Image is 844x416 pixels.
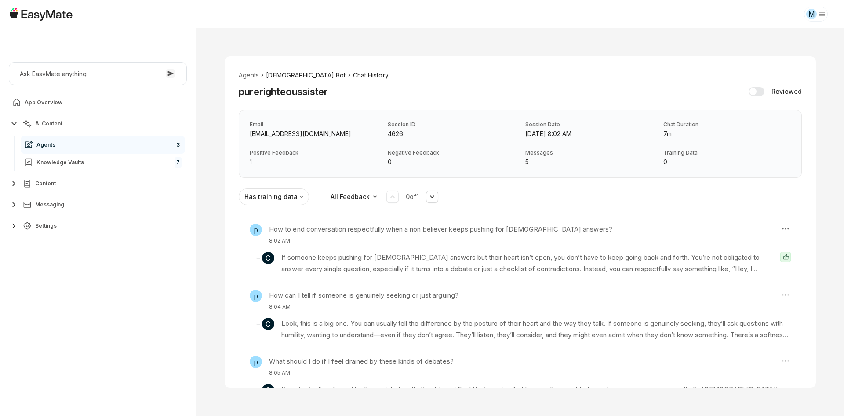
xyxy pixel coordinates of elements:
[663,149,791,156] p: Training Data
[525,157,653,167] p: Messages: 5
[244,192,298,202] p: Has training data
[663,129,791,139] p: Chat Duration: 7m
[25,99,62,106] span: App Overview
[269,369,454,377] p: 8:05 AM
[21,136,185,154] a: Agents3
[239,70,259,80] li: Agents
[250,157,377,167] p: Positive Feedback: 1
[35,180,56,187] span: Content
[269,303,458,311] p: 8:04 AM
[250,129,377,139] p: Email: purerighteoussister@gmail.com
[388,129,515,139] p: Session ID: 4626
[269,290,458,301] h3: How can I tell if someone is genuinely seeking or just arguing?
[262,252,274,264] span: C
[771,87,802,96] p: Reviewed
[175,140,182,150] span: 3
[388,157,515,167] p: Negative Feedback: 0
[239,84,328,99] h2: purerighteoussister
[525,149,653,156] p: Messages
[250,121,377,128] p: Email
[281,318,791,341] p: Look, this is a big one. You can usually tell the difference by the posture of their heart and th...
[35,120,62,127] span: AI Content
[262,318,274,330] span: C
[353,70,389,80] span: Chat History
[663,157,791,167] p: Training Data: 0
[663,121,791,128] p: Chat Duration
[250,149,377,156] p: Positive Feedback
[9,175,187,192] button: Content
[269,237,612,245] p: 8:02 AM
[269,224,612,235] h3: How to end conversation respectfully when a non believer keeps pushing for [DEMOGRAPHIC_DATA] ans...
[281,384,791,407] p: If you’re feeling drained by these debates, that’s a big red flag! You’re not called to carry the...
[266,70,346,80] li: [DEMOGRAPHIC_DATA] Bot
[250,290,262,302] span: p
[239,188,309,205] button: Has training data
[36,141,55,148] span: Agents
[525,121,653,128] p: Session Date
[262,384,274,396] span: C
[239,70,802,80] nav: breadcrumb
[9,94,187,111] a: App Overview
[388,149,515,156] p: Negative Feedback
[281,252,773,275] p: If someone keeps pushing for [DEMOGRAPHIC_DATA] answers but their heart isn’t open, you don’t hav...
[9,115,187,133] button: AI Content
[525,129,653,139] p: Session Date: Aug 22, 2025, 8:02 AM
[388,121,515,128] p: Session ID
[21,154,185,171] a: Knowledge Vaults7
[35,201,64,208] span: Messaging
[9,217,187,235] button: Settings
[9,62,187,85] button: Ask EasyMate anything
[36,159,84,166] span: Knowledge Vaults
[406,192,419,201] p: 0 of 1
[35,222,57,229] span: Settings
[9,196,187,214] button: Messaging
[175,157,182,168] span: 7
[331,192,370,202] p: All Feedback
[250,356,262,368] span: p
[327,188,383,205] button: All Feedback
[250,224,262,236] span: p
[806,9,817,19] div: M
[269,356,454,367] h3: What should I do if I feel drained by these kinds of debates?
